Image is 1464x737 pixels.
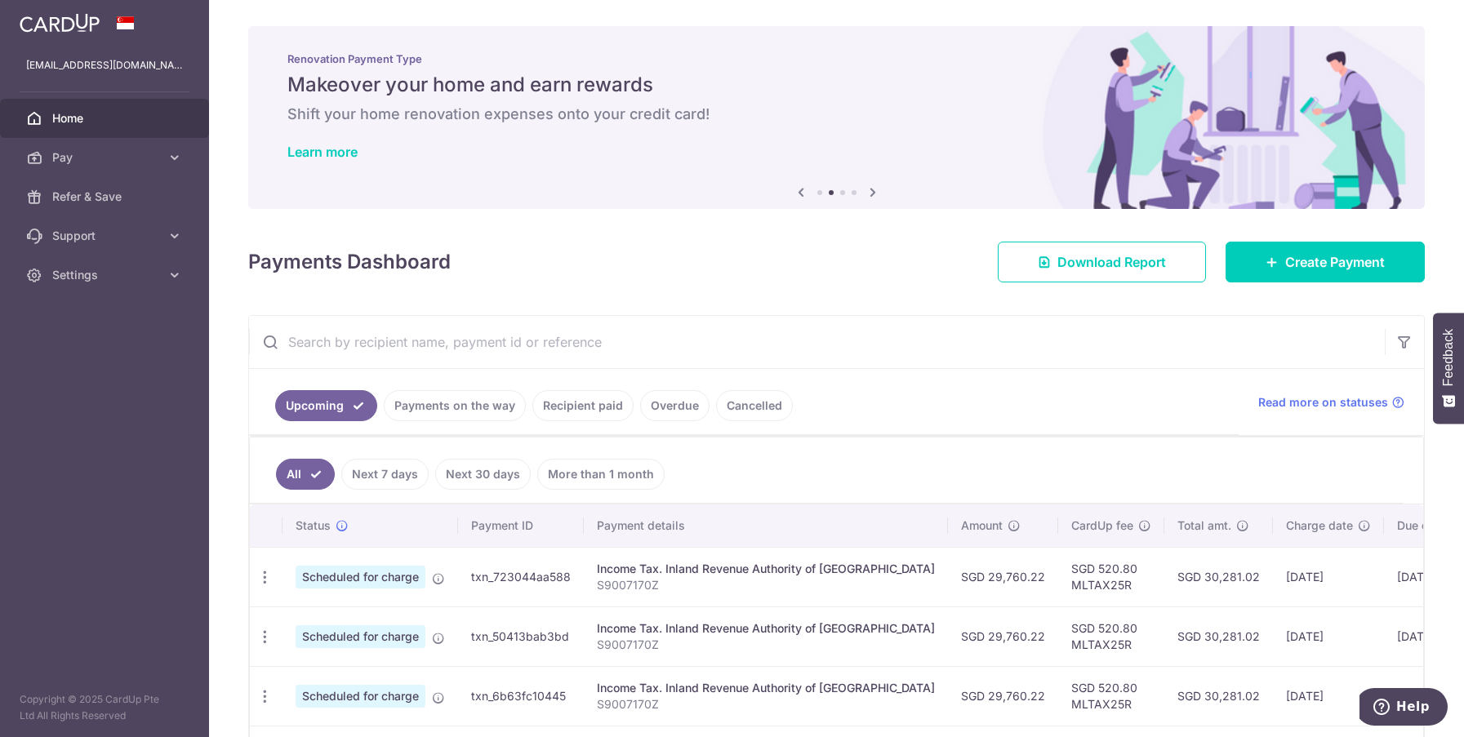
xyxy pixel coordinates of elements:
span: Refer & Save [52,189,160,205]
a: Payments on the way [384,390,526,421]
a: More than 1 month [537,459,665,490]
span: Total amt. [1177,517,1231,534]
th: Payment details [584,504,948,547]
a: Read more on statuses [1258,394,1404,411]
a: Recipient paid [532,390,634,421]
input: Search by recipient name, payment id or reference [249,316,1385,368]
a: Next 30 days [435,459,531,490]
a: Download Report [998,242,1206,282]
a: Cancelled [716,390,793,421]
span: Due date [1397,517,1446,534]
img: CardUp [20,13,100,33]
span: Home [52,110,160,127]
td: SGD 30,281.02 [1164,606,1273,666]
a: Learn more [287,144,358,160]
a: Upcoming [275,390,377,421]
div: Income Tax. Inland Revenue Authority of [GEOGRAPHIC_DATA] [597,620,935,637]
a: Create Payment [1226,242,1425,282]
td: txn_50413bab3bd [458,606,584,666]
span: Support [52,228,160,244]
span: Scheduled for charge [296,566,425,588]
iframe: Opens a widget where you can find more information [1359,688,1448,729]
h5: Makeover your home and earn rewards [287,72,1386,98]
p: Renovation Payment Type [287,52,1386,65]
a: All [276,459,335,490]
p: S9007170Z [597,696,935,713]
td: SGD 29,760.22 [948,547,1058,606]
td: SGD 30,281.02 [1164,547,1273,606]
td: [DATE] [1273,547,1384,606]
span: Charge date [1286,517,1353,534]
h4: Payments Dashboard [248,247,451,277]
th: Payment ID [458,504,584,547]
img: Renovation banner [248,26,1425,209]
p: S9007170Z [597,577,935,593]
td: SGD 520.80 MLTAX25R [1058,606,1164,666]
a: Next 7 days [341,459,429,490]
td: SGD 29,760.22 [948,666,1058,726]
td: SGD 30,281.02 [1164,666,1273,726]
span: Read more on statuses [1258,394,1388,411]
td: txn_723044aa588 [458,547,584,606]
span: CardUp fee [1071,517,1133,534]
div: Income Tax. Inland Revenue Authority of [GEOGRAPHIC_DATA] [597,680,935,696]
p: S9007170Z [597,637,935,653]
p: [EMAIL_ADDRESS][DOMAIN_NAME] [26,57,183,73]
span: Amount [961,517,1003,534]
h6: Shift your home renovation expenses onto your credit card! [287,104,1386,124]
span: Scheduled for charge [296,685,425,708]
td: txn_6b63fc10445 [458,666,584,726]
span: Settings [52,267,160,283]
span: Feedback [1441,329,1456,386]
button: Feedback - Show survey [1433,313,1464,424]
span: Status [296,517,331,534]
td: [DATE] [1273,606,1384,666]
a: Overdue [640,390,710,421]
span: Pay [52,149,160,166]
div: Income Tax. Inland Revenue Authority of [GEOGRAPHIC_DATA] [597,561,935,577]
span: Scheduled for charge [296,625,425,648]
span: Download Report [1057,252,1166,272]
td: SGD 29,760.22 [948,606,1058,666]
td: SGD 520.80 MLTAX25R [1058,547,1164,606]
td: SGD 520.80 MLTAX25R [1058,666,1164,726]
span: Create Payment [1285,252,1385,272]
td: [DATE] [1273,666,1384,726]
